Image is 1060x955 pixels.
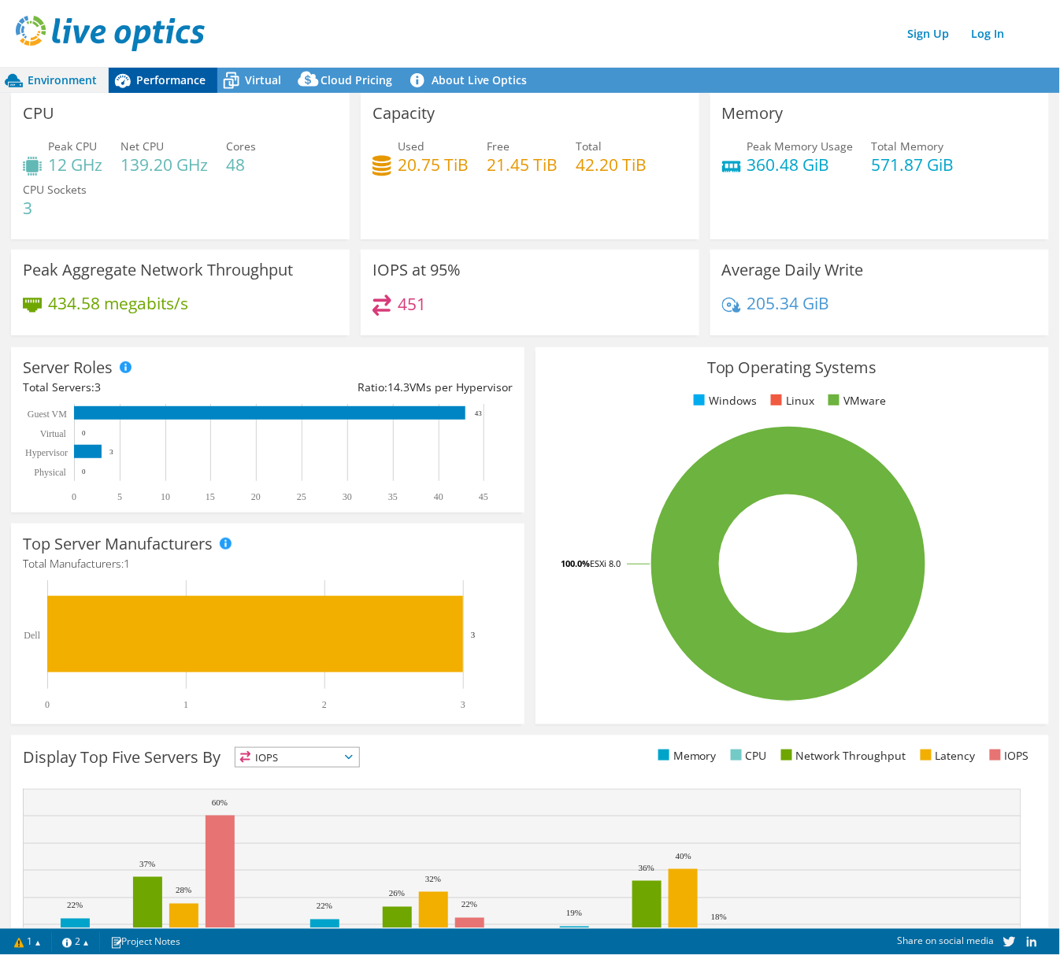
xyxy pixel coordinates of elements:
[321,72,392,87] span: Cloud Pricing
[317,901,332,911] text: 22%
[82,429,86,437] text: 0
[897,935,994,948] span: Share on social media
[245,72,281,87] span: Virtual
[387,379,410,394] span: 14.3
[722,261,864,279] h3: Average Daily Write
[23,359,113,376] h3: Server Roles
[139,859,155,868] text: 37%
[639,863,654,872] text: 36%
[206,491,215,502] text: 15
[95,379,101,394] span: 3
[67,901,83,910] text: 22%
[561,557,590,569] tspan: 100.0%
[471,630,476,639] text: 3
[590,557,621,569] tspan: ESXi 8.0
[23,261,293,279] h3: Peak Aggregate Network Throughput
[372,261,461,279] h3: IOPS at 95%
[654,747,717,764] li: Memory
[28,409,67,420] text: Guest VM
[398,156,469,173] h4: 20.75 TiB
[434,491,443,502] text: 40
[226,139,256,154] span: Cores
[48,139,97,154] span: Peak CPU
[475,409,483,417] text: 43
[747,294,830,312] h4: 205.34 GiB
[690,392,757,409] li: Windows
[389,889,405,898] text: 26%
[124,556,130,571] span: 1
[109,448,113,456] text: 3
[900,22,958,45] a: Sign Up
[747,139,854,154] span: Peak Memory Usage
[767,392,814,409] li: Linux
[48,156,102,173] h4: 12 GHz
[343,491,352,502] text: 30
[986,747,1029,764] li: IOPS
[576,156,647,173] h4: 42.20 TiB
[461,699,465,710] text: 3
[777,747,906,764] li: Network Throughput
[372,105,435,122] h3: Capacity
[25,447,68,458] text: Hypervisor
[24,630,40,641] text: Dell
[268,379,513,396] div: Ratio: VMs per Hypervisor
[176,886,191,895] text: 28%
[136,72,206,87] span: Performance
[322,699,327,710] text: 2
[872,156,954,173] h4: 571.87 GiB
[547,359,1037,376] h3: Top Operating Systems
[120,156,208,173] h4: 139.20 GHz
[226,156,256,173] h4: 48
[23,182,87,197] span: CPU Sockets
[34,467,66,478] text: Physical
[872,139,944,154] span: Total Memory
[40,428,67,439] text: Virtual
[251,491,261,502] text: 20
[404,68,539,93] a: About Live Optics
[28,72,97,87] span: Environment
[212,798,228,807] text: 60%
[479,491,488,502] text: 45
[727,747,767,764] li: CPU
[23,199,87,217] h4: 3
[161,491,170,502] text: 10
[711,912,727,922] text: 18%
[487,156,558,173] h4: 21.45 TiB
[16,16,205,51] img: live_optics_svg.svg
[120,139,164,154] span: Net CPU
[45,699,50,710] text: 0
[23,535,213,553] h3: Top Server Manufacturers
[747,156,854,173] h4: 360.48 GiB
[235,748,359,767] span: IOPS
[99,932,191,952] a: Project Notes
[398,139,424,154] span: Used
[48,294,188,312] h4: 434.58 megabits/s
[398,295,426,313] h4: 451
[23,105,54,122] h3: CPU
[461,900,477,909] text: 22%
[388,491,398,502] text: 35
[23,379,268,396] div: Total Servers:
[183,699,188,710] text: 1
[576,139,602,154] span: Total
[917,747,976,764] li: Latency
[297,491,306,502] text: 25
[72,491,76,502] text: 0
[3,932,52,952] a: 1
[964,22,1013,45] a: Log In
[82,468,86,476] text: 0
[23,555,513,572] h4: Total Manufacturers:
[425,874,441,883] text: 32%
[566,909,582,918] text: 19%
[722,105,784,122] h3: Memory
[825,392,886,409] li: VMware
[487,139,510,154] span: Free
[51,932,100,952] a: 2
[117,491,122,502] text: 5
[676,851,691,861] text: 40%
